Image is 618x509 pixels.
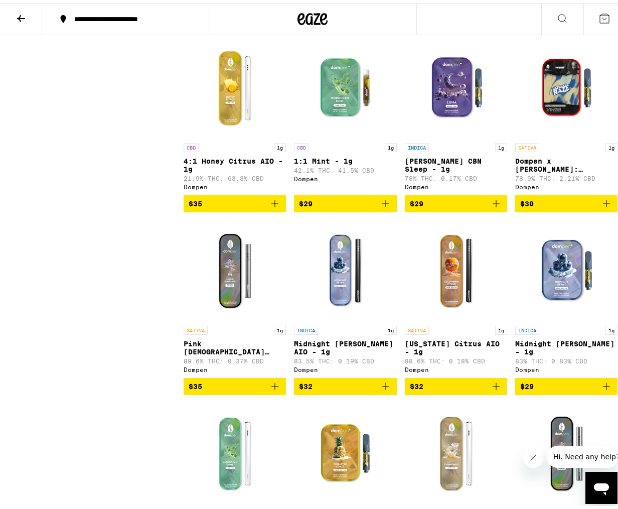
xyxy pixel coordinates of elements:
[515,355,617,361] p: 83% THC: 0.83% CBD
[405,154,507,170] p: [PERSON_NAME] CBN Sleep - 1g
[405,375,507,392] button: Add to bag
[585,469,617,501] iframe: Botón para iniciar la ventana de mensajería
[184,35,286,192] a: Open page for 4:1 Honey Citrus AIO - 1g from Dompen
[516,35,616,135] img: Dompen - Dompen x Tyson: Haymaker Haze Live Resin Liquid Diamonds - 1g
[294,217,396,375] a: Open page for Midnight Berry AIO - 1g from Dompen
[405,35,507,192] a: Open page for Luna CBN Sleep - 1g from Dompen
[295,35,395,135] img: Dompen - 1:1 Mint - 1g
[184,140,199,149] p: CBD
[515,323,539,332] p: INDICA
[184,154,286,170] p: 4:1 Honey Citrus AIO - 1g
[185,400,285,500] img: Dompen - 1:1 Mint AIO - 1g
[495,140,507,149] p: 1g
[185,35,285,135] img: Dompen - 4:1 Honey Citrus AIO - 1g
[405,323,429,332] p: SATIVA
[294,375,396,392] button: Add to bag
[516,217,616,318] img: Dompen - Midnight Berry - 1g
[189,379,202,388] span: $35
[515,172,617,179] p: 78.9% THC: 2.21% CBD
[294,35,396,192] a: Open page for 1:1 Mint - 1g from Dompen
[294,164,396,171] p: 42.1% THC: 41.5% CBD
[516,400,616,500] img: Dompen - Banana OG Liquid Diamonds AIO - 1g
[515,363,617,370] div: Dompen
[405,181,507,187] div: Dompen
[406,400,506,500] img: Dompen - 12:1 Chamomile AIO - 1g
[294,154,396,162] p: 1:1 Mint - 1g
[405,172,507,179] p: 78% THC: 0.17% CBD
[184,181,286,187] div: Dompen
[385,323,397,332] p: 1g
[184,337,286,353] p: Pink [DEMOGRAPHIC_DATA] Liquid Diamonds AIO - 1g
[405,363,507,370] div: Dompen
[410,197,423,205] span: $29
[385,140,397,149] p: 1g
[405,217,507,375] a: Open page for California Citrus AIO - 1g from Dompen
[410,379,423,388] span: $32
[515,181,617,187] div: Dompen
[184,217,286,375] a: Open page for Pink Jesus Liquid Diamonds AIO - 1g from Dompen
[294,355,396,361] p: 83.5% THC: 0.19% CBD
[184,375,286,392] button: Add to bag
[299,379,313,388] span: $32
[515,217,617,375] a: Open page for Midnight Berry - 1g from Dompen
[299,197,313,205] span: $29
[274,323,286,332] p: 1g
[515,337,617,353] p: Midnight [PERSON_NAME] - 1g
[294,192,396,209] button: Add to bag
[495,323,507,332] p: 1g
[405,192,507,209] button: Add to bag
[294,363,396,370] div: Dompen
[184,172,286,179] p: 21.9% THC: 63.3% CBD
[547,443,617,465] iframe: Mensaje de la compañía
[274,140,286,149] p: 1g
[294,323,318,332] p: INDICA
[605,323,617,332] p: 1g
[405,140,429,149] p: INDICA
[406,35,506,135] img: Dompen - Luna CBN Sleep - 1g
[185,217,285,318] img: Dompen - Pink Jesus Liquid Diamonds AIO - 1g
[406,217,506,318] img: Dompen - California Citrus AIO - 1g
[189,197,202,205] span: $35
[295,217,395,318] img: Dompen - Midnight Berry AIO - 1g
[294,337,396,353] p: Midnight [PERSON_NAME] AIO - 1g
[184,355,286,361] p: 89.6% THC: 0.37% CBD
[515,140,539,149] p: SATIVA
[405,337,507,353] p: [US_STATE] Citrus AIO - 1g
[605,140,617,149] p: 1g
[405,355,507,361] p: 88.6% THC: 0.18% CBD
[294,173,396,179] div: Dompen
[515,154,617,170] p: Dompen x [PERSON_NAME]: [PERSON_NAME] Haze Live Resin Liquid Diamonds - 1g
[523,445,543,465] iframe: Cerrar mensaje
[515,35,617,192] a: Open page for Dompen x Tyson: Haymaker Haze Live Resin Liquid Diamonds - 1g from Dompen
[520,197,534,205] span: $30
[515,192,617,209] button: Add to bag
[520,379,534,388] span: $29
[184,323,208,332] p: SATIVA
[515,375,617,392] button: Add to bag
[184,192,286,209] button: Add to bag
[6,7,72,15] span: Hi. Need any help?
[295,400,395,500] img: Dompen - Pineapple Coast - 1g
[294,140,309,149] p: CBD
[184,363,286,370] div: Dompen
